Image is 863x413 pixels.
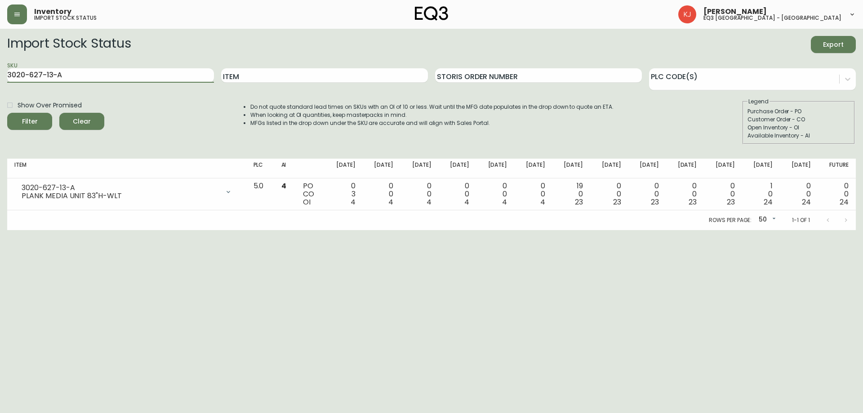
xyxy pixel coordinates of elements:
[703,15,841,21] h5: eq3 [GEOGRAPHIC_DATA] - [GEOGRAPHIC_DATA]
[250,103,614,111] li: Do not quote standard lead times on SKUs with an OI of 10 or less. Wait until the MFG date popula...
[747,98,770,106] legend: Legend
[34,8,71,15] span: Inventory
[764,197,773,207] span: 24
[727,197,735,207] span: 23
[250,111,614,119] li: When looking at OI quantities, keep masterpacks in mind.
[787,182,810,206] div: 0 0
[840,197,849,207] span: 24
[7,159,246,178] th: Item
[400,159,438,178] th: [DATE]
[818,159,856,178] th: Future
[34,15,97,21] h5: import stock status
[22,192,219,200] div: PLANK MEDIA UNIT 83"H-WLT
[575,197,583,207] span: 23
[427,197,431,207] span: 4
[678,5,696,23] img: 24a625d34e264d2520941288c4a55f8e
[802,197,811,207] span: 24
[825,182,849,206] div: 0 0
[792,216,810,224] p: 1-1 of 1
[651,197,659,207] span: 23
[303,182,317,206] div: PO CO
[747,115,850,124] div: Customer Order - CO
[552,159,590,178] th: [DATE]
[521,182,545,206] div: 0 0
[476,159,514,178] th: [DATE]
[332,182,355,206] div: 0 3
[415,6,448,21] img: logo
[246,159,274,178] th: PLC
[747,107,850,115] div: Purchase Order - PO
[18,101,82,110] span: Show Over Promised
[445,182,469,206] div: 0 0
[703,8,767,15] span: [PERSON_NAME]
[590,159,628,178] th: [DATE]
[613,197,621,207] span: 23
[484,182,507,206] div: 0 0
[747,124,850,132] div: Open Inventory - OI
[59,113,104,130] button: Clear
[363,159,400,178] th: [DATE]
[408,182,431,206] div: 0 0
[14,182,239,202] div: 3020-627-13-APLANK MEDIA UNIT 83"H-WLT
[514,159,552,178] th: [DATE]
[370,182,393,206] div: 0 0
[351,197,356,207] span: 4
[560,182,583,206] div: 19 0
[7,36,131,53] h2: Import Stock Status
[689,197,697,207] span: 23
[628,159,666,178] th: [DATE]
[780,159,818,178] th: [DATE]
[742,159,780,178] th: [DATE]
[22,184,219,192] div: 3020-627-13-A
[67,116,97,127] span: Clear
[274,159,296,178] th: AI
[755,213,778,227] div: 50
[597,182,621,206] div: 0 0
[709,216,752,224] p: Rows per page:
[438,159,476,178] th: [DATE]
[811,36,856,53] button: Export
[636,182,659,206] div: 0 0
[818,39,849,50] span: Export
[673,182,697,206] div: 0 0
[281,181,286,191] span: 4
[250,119,614,127] li: MFGs listed in the drop down under the SKU are accurate and will align with Sales Portal.
[747,132,850,140] div: Available Inventory - AI
[325,159,362,178] th: [DATE]
[7,113,52,130] button: Filter
[246,178,274,210] td: 5.0
[704,159,742,178] th: [DATE]
[502,197,507,207] span: 4
[540,197,545,207] span: 4
[388,197,393,207] span: 4
[711,182,734,206] div: 0 0
[749,182,773,206] div: 1 0
[666,159,704,178] th: [DATE]
[22,116,38,127] div: Filter
[303,197,311,207] span: OI
[464,197,469,207] span: 4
